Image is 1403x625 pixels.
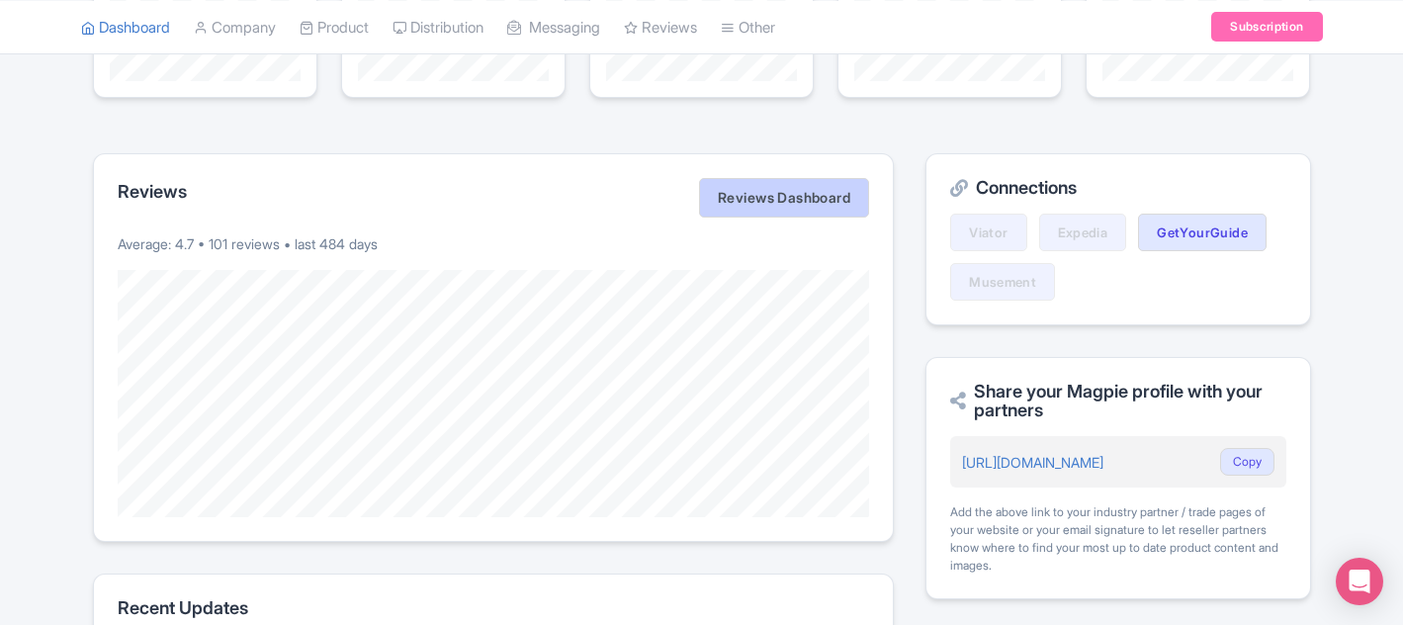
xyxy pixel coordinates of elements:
h2: Share your Magpie profile with your partners [950,382,1285,421]
h2: Connections [950,178,1285,198]
h2: Recent Updates [118,598,870,618]
div: Add the above link to your industry partner / trade pages of your website or your email signature... [950,503,1285,575]
a: Musement [950,263,1055,301]
a: GetYourGuide [1138,214,1267,251]
p: Average: 4.7 • 101 reviews • last 484 days [118,233,870,254]
h2: Reviews [118,182,187,202]
a: [URL][DOMAIN_NAME] [962,454,1103,471]
a: Expedia [1039,214,1127,251]
a: Viator [950,214,1026,251]
a: Subscription [1211,12,1322,42]
button: Copy [1220,448,1274,476]
a: Reviews Dashboard [699,178,869,218]
div: Open Intercom Messenger [1336,558,1383,605]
